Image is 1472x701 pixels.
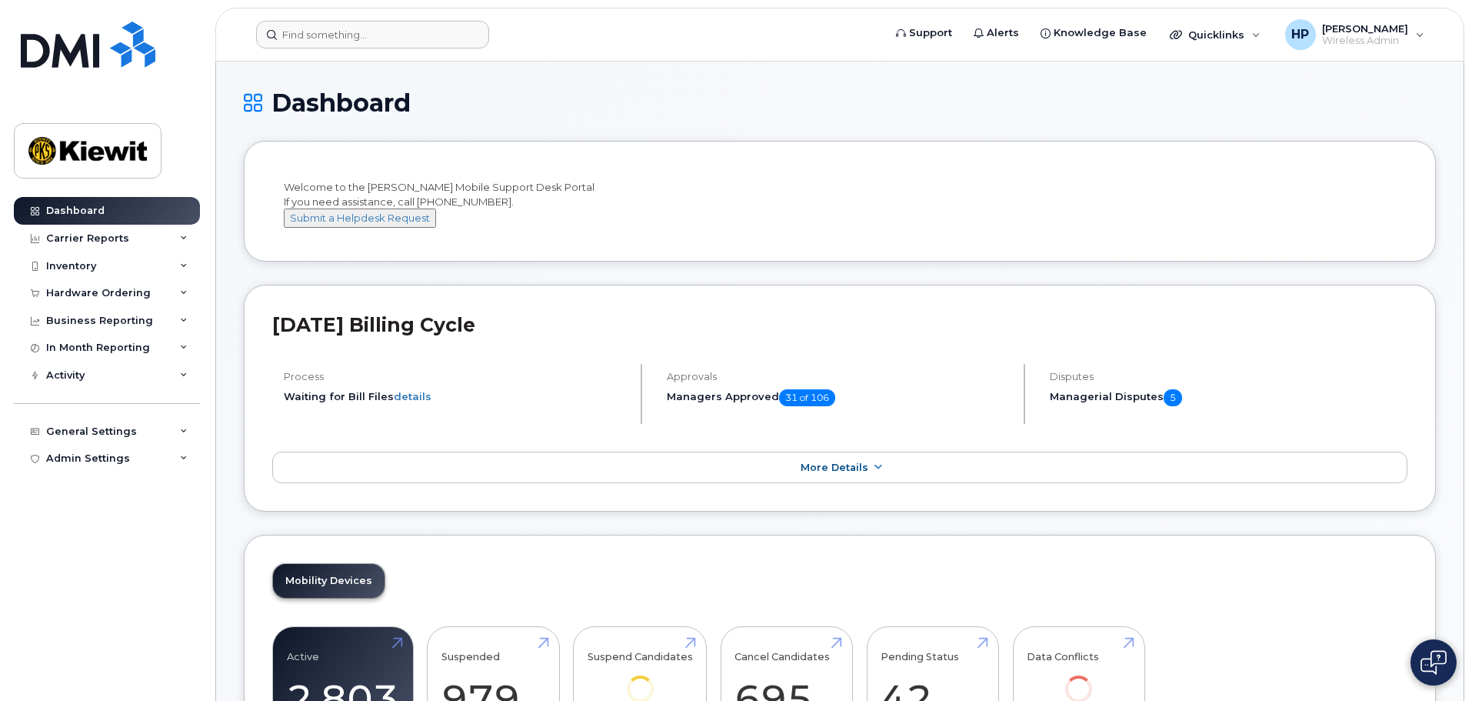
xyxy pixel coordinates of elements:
a: Mobility Devices [273,564,385,598]
span: 5 [1164,389,1182,406]
h4: Process [284,371,628,382]
span: More Details [801,462,868,473]
li: Waiting for Bill Files [284,389,628,404]
h1: Dashboard [244,89,1436,116]
h4: Disputes [1050,371,1407,382]
button: Submit a Helpdesk Request [284,209,436,228]
h5: Managers Approved [667,389,1011,406]
span: 31 of 106 [779,389,835,406]
div: Welcome to the [PERSON_NAME] Mobile Support Desk Portal If you need assistance, call [PHONE_NUMBER]. [284,180,1396,228]
img: Open chat [1420,650,1447,675]
a: Submit a Helpdesk Request [284,212,436,224]
a: details [394,390,431,402]
h2: [DATE] Billing Cycle [272,313,1407,336]
h5: Managerial Disputes [1050,389,1407,406]
h4: Approvals [667,371,1011,382]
